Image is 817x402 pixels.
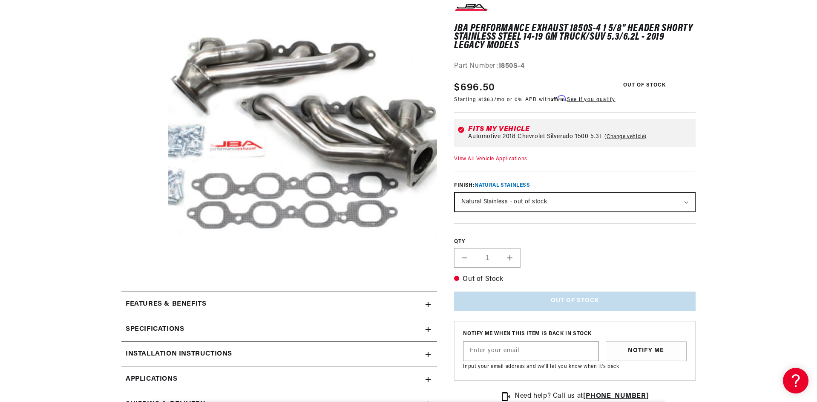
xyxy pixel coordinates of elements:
a: See if you qualify - Learn more about Affirm Financing (opens in modal) [567,97,615,102]
h2: Features & Benefits [126,299,206,310]
summary: Specifications [121,317,437,342]
div: Part Number: [454,61,696,72]
a: Change vehicle [604,133,647,140]
summary: Features & Benefits [121,292,437,317]
p: Starting at /mo or 0% APR with . [454,95,615,104]
label: QTY [454,238,696,246]
h2: Specifications [126,324,184,335]
a: View All Vehicle Applications [454,156,527,162]
h1: JBA Performance Exhaust 1850S-4 1 5/8" Header Shorty Stainless Steel 14-19 GM Truck/SUV 5.3/6.2L ... [454,24,696,50]
span: Automotive 2018 Chevrolet Silverado 1500 5.3L [468,133,603,140]
span: Out of Stock [619,80,670,91]
a: [PHONE_NUMBER] [583,393,649,399]
span: $63 [484,97,494,102]
strong: 1850S-4 [498,63,525,69]
span: Notify me when this item is back in stock [463,330,687,338]
summary: Installation instructions [121,342,437,367]
span: Natural Stainless [475,183,530,188]
span: Applications [126,374,177,385]
span: Affirm [551,95,566,101]
input: Enter your email [463,342,598,361]
div: Fits my vehicle [468,126,692,133]
button: Notify Me [606,341,687,361]
label: Finish: [454,182,696,189]
span: $696.50 [454,80,495,95]
h2: Installation instructions [126,349,232,360]
media-gallery: Gallery Viewer [121,1,437,275]
p: Need help? Call us at [515,391,649,402]
span: Input your email address and we'll let you know when it's back [463,364,619,369]
p: Out of Stock [454,274,696,285]
a: Applications [121,367,437,392]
